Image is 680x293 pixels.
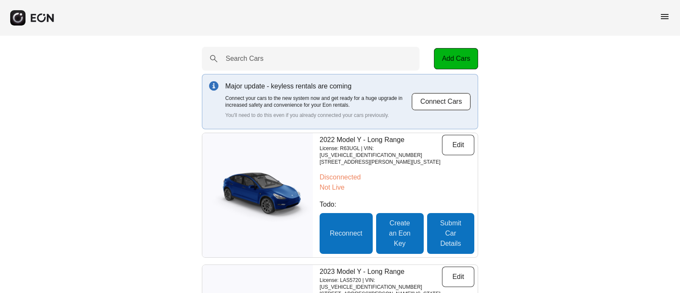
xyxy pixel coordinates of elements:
[320,267,442,277] p: 2023 Model Y - Long Range
[320,145,442,159] p: License: R63UGL | VIN: [US_VEHICLE_IDENTIFICATION_NUMBER]
[320,199,474,210] p: Todo:
[320,213,373,254] button: Reconnect
[320,135,442,145] p: 2022 Model Y - Long Range
[225,112,411,119] p: You'll need to do this even if you already connected your cars previously.
[320,182,474,193] p: Not Live
[660,11,670,22] span: menu
[434,48,478,69] button: Add Cars
[209,81,218,91] img: info
[320,277,442,290] p: License: LAS5720 | VIN: [US_VEHICLE_IDENTIFICATION_NUMBER]
[442,267,474,287] button: Edit
[225,81,411,91] p: Major update - keyless rentals are coming
[442,135,474,155] button: Edit
[320,159,442,165] p: [STREET_ADDRESS][PERSON_NAME][US_STATE]
[202,168,313,223] img: car
[226,54,263,64] label: Search Cars
[225,95,411,108] p: Connect your cars to the new system now and get ready for a huge upgrade in increased safety and ...
[320,172,474,182] p: Disconnected
[411,93,471,111] button: Connect Cars
[427,213,474,254] button: Submit Car Details
[376,213,424,254] button: Create an Eon Key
